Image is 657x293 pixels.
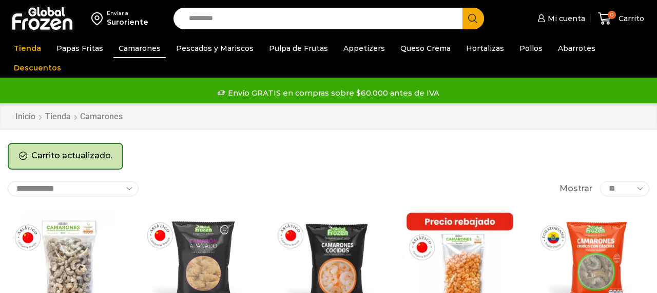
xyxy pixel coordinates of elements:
[616,13,644,24] span: Carrito
[608,11,616,19] span: 0
[514,39,548,58] a: Pollos
[51,39,108,58] a: Papas Fritas
[545,13,585,24] span: Mi cuenta
[395,39,456,58] a: Queso Crema
[80,112,123,121] h1: Camarones
[9,39,46,58] a: Tienda
[113,39,166,58] a: Camarones
[553,39,601,58] a: Abarrotes
[462,8,484,29] button: Search button
[9,58,66,78] a: Descuentos
[264,39,333,58] a: Pulpa de Frutas
[535,8,585,29] a: Mi cuenta
[461,39,509,58] a: Hortalizas
[15,111,123,123] nav: Breadcrumb
[45,111,71,123] a: Tienda
[8,181,139,196] select: Pedido de la tienda
[91,10,107,27] img: address-field-icon.svg
[171,39,259,58] a: Pescados y Mariscos
[338,39,390,58] a: Appetizers
[107,10,148,17] div: Enviar a
[559,183,592,195] span: Mostrar
[107,17,148,27] div: Suroriente
[15,111,36,123] a: Inicio
[595,7,647,31] a: 0 Carrito
[8,143,123,170] div: Carrito actualizado.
